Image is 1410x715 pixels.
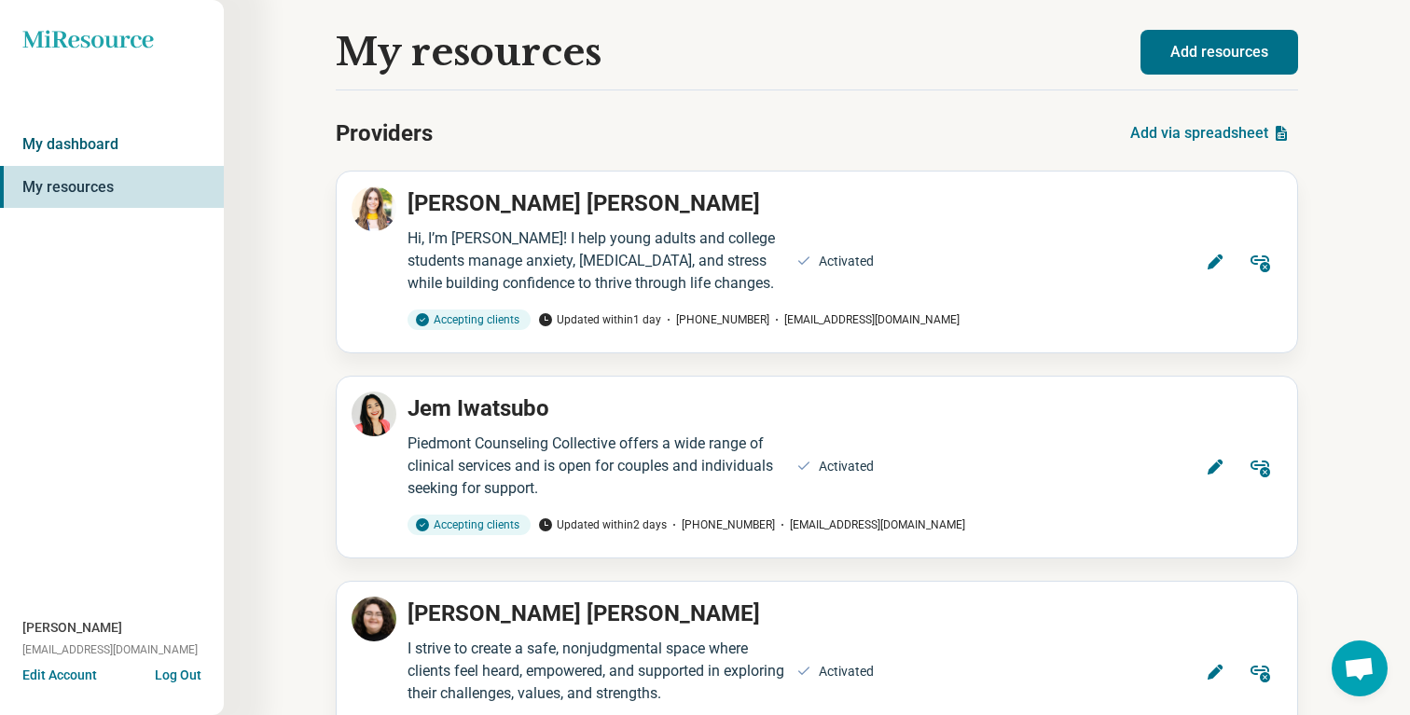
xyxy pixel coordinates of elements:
[408,433,785,500] div: Piedmont Counseling Collective offers a wide range of clinical services and is open for couples a...
[408,227,785,295] div: Hi, I’m [PERSON_NAME]! I help young adults and college students manage anxiety, [MEDICAL_DATA], a...
[22,618,122,638] span: [PERSON_NAME]
[1140,30,1298,75] button: Add resources
[538,311,661,328] span: Updated within 1 day
[819,252,874,271] div: Activated
[336,117,433,150] h2: Providers
[1123,111,1298,156] button: Add via spreadsheet
[408,186,760,220] p: [PERSON_NAME] [PERSON_NAME]
[408,638,785,705] div: I strive to create a safe, nonjudgmental space where clients feel heard, empowered, and supported...
[155,666,201,681] button: Log Out
[661,311,769,328] span: [PHONE_NUMBER]
[1332,640,1388,696] div: Open chat
[408,392,549,425] p: Jem Iwatsubo
[408,597,760,630] p: [PERSON_NAME] [PERSON_NAME]
[22,641,198,658] span: [EMAIL_ADDRESS][DOMAIN_NAME]
[538,516,667,533] span: Updated within 2 days
[22,666,97,685] button: Edit Account
[769,311,960,328] span: [EMAIL_ADDRESS][DOMAIN_NAME]
[336,31,601,74] h1: My resources
[819,457,874,476] div: Activated
[819,662,874,681] div: Activated
[408,515,531,535] div: Accepting clients
[667,516,775,533] span: [PHONE_NUMBER]
[775,516,965,533] span: [EMAIL_ADDRESS][DOMAIN_NAME]
[408,309,531,330] div: Accepting clients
